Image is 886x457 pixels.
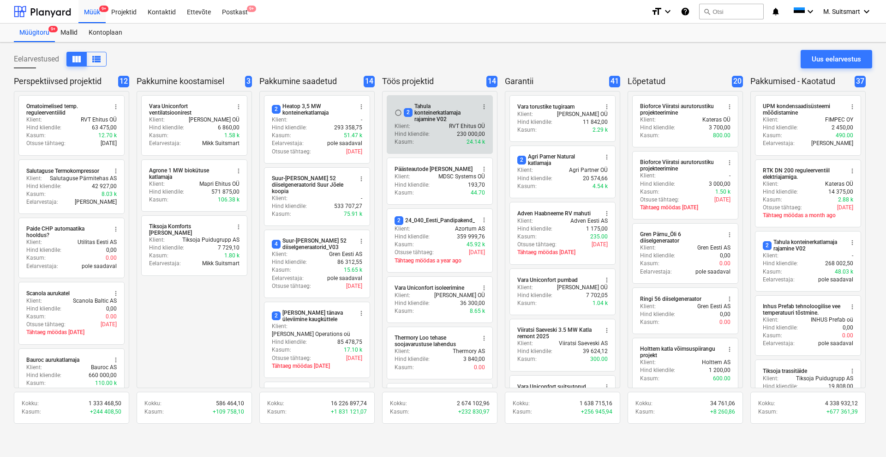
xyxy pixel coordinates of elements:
p: Hind kliendile : [272,124,307,132]
span: more_vert [849,303,856,311]
div: Bioforce Viiratsi aurutorustiku projekteerimine [640,103,720,116]
p: pole saadaval [818,276,853,284]
p: Klient : [395,292,410,299]
p: Kasum : [517,126,537,134]
p: [DATE] [592,241,608,249]
button: Uus eelarvestus [801,50,872,68]
span: more_vert [726,159,733,166]
p: Hind kliendile : [26,183,61,190]
p: pole saadaval [327,140,362,147]
p: INHUS Prefab oü [811,316,853,324]
p: 293 358,75 [334,124,362,132]
p: Adven Eesti AS [570,217,608,225]
div: Agrone 1 MW biokütuse katlamaja [149,167,229,180]
p: Perspektiivsed projektid [14,76,114,87]
span: Märgi tehtuks [395,109,402,116]
p: Otsuse tähtaeg : [26,321,66,329]
p: Klient : [272,195,287,202]
p: 4.54 k [593,183,608,190]
p: [PERSON_NAME] [75,198,117,206]
p: FIMPEC OY [825,116,853,124]
p: Kateras OÜ [825,180,853,188]
p: Eelarvestaja : [149,140,181,147]
p: Klient : [517,166,533,174]
div: Vara torustike tugiraam [517,103,575,110]
p: Kasum : [517,233,537,241]
p: 3 000,00 [709,180,730,188]
span: M. Suitsmart [823,8,860,15]
p: 12.70 k [98,132,117,140]
p: [DATE] [714,196,730,204]
span: 2 [404,108,413,117]
p: Otsuse tähtaeg : [517,241,557,249]
p: Otsuse tähtaeg : [763,204,802,212]
div: UPM kondensaadisüsteemi mõõdistamine [763,103,843,116]
p: MDSC Systems OÜ [438,173,485,181]
p: Kasum : [272,266,291,274]
p: pole saadaval [695,268,730,276]
p: Tähtaeg möödas [DATE] [640,204,730,212]
p: Töös projektid [382,76,483,87]
p: Eelarvestaja : [272,274,304,282]
p: Scanola Baltic AS [73,297,117,305]
p: - [361,195,362,202]
div: Inhus Prefab tehnoloogilise vee temperatuuri tõstmine. [763,303,843,316]
p: RVT Ehitus OÜ [449,122,485,130]
p: Pakkumine saadetud [259,76,360,87]
div: Müügitoru [14,24,55,42]
p: Pakkumine koostamisel [137,76,241,87]
span: more_vert [235,167,242,175]
div: Tiksoja Komforts [PERSON_NAME] [149,223,229,236]
p: Kasum : [640,188,659,196]
p: 0,00 [720,252,730,260]
p: Klient : [26,238,42,246]
span: 2 [272,105,281,114]
p: 20 574,66 [583,175,608,183]
p: Hind kliendile : [26,246,61,254]
p: Kasum : [517,299,537,307]
p: 2 450,00 [832,124,853,132]
p: 1.04 k [593,299,608,307]
p: Tiksoja Puidugrupp AS [182,236,239,244]
div: Scanola aurukatel [26,290,70,297]
p: 235.00 [590,233,608,241]
p: Azortum AS [455,225,485,233]
span: more_vert [726,346,733,353]
p: 51.47 k [344,132,362,140]
p: [DATE] [101,321,117,329]
p: Kasum : [640,318,659,326]
p: 268 002,50 [825,260,853,268]
p: Hind kliendile : [149,124,184,132]
p: Hind kliendile : [26,124,61,132]
p: Kasum : [395,189,414,197]
p: 3 700,00 [709,124,730,132]
span: more_vert [849,103,856,110]
span: more_vert [358,175,365,183]
p: [PERSON_NAME] OÜ [189,116,239,124]
p: Klient : [149,180,165,188]
p: 0.00 [719,260,730,268]
p: Klient : [640,116,656,124]
p: Hind kliendile : [149,244,184,252]
p: Eelarvestaja : [149,260,181,268]
span: more_vert [480,165,488,173]
p: [PERSON_NAME] [811,140,853,147]
div: Eelarvestused [14,52,107,67]
p: Kasum : [149,252,168,260]
span: 2 [517,156,526,165]
p: Kasum : [26,254,46,262]
p: Hind kliendile : [640,124,675,132]
p: 7 702,05 [586,292,608,299]
p: 8.03 k [102,190,117,198]
span: Kuva veergudena [71,54,82,65]
p: Hind kliendile : [517,292,552,299]
p: 0.00 [719,318,730,326]
p: Hind kliendile : [763,124,798,132]
p: 14 375,00 [828,188,853,196]
p: 230 000,00 [457,130,485,138]
p: Eelarvestaja : [763,276,795,284]
span: more_vert [235,223,242,231]
p: Kasum : [26,190,46,198]
p: Agri Partner OÜ [569,166,608,174]
p: - [852,252,853,260]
